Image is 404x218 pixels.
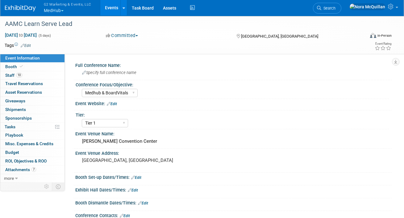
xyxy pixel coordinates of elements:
[5,42,31,48] td: Tags
[131,175,141,180] a: Edit
[75,99,392,107] div: Event Website:
[5,32,37,38] span: [DATE] [DATE]
[31,167,36,172] span: 7
[5,81,43,86] span: Travel Reservations
[349,3,385,10] img: Nora McQuillan
[0,140,65,148] a: Misc. Expenses & Credits
[5,90,42,95] span: Asset Reservations
[377,33,392,38] div: In-Person
[0,63,65,71] a: Booth
[0,131,65,139] a: Playbook
[82,70,136,75] span: Specify full conference name
[4,176,14,181] span: more
[5,167,36,172] span: Attachments
[75,198,392,206] div: Booth Dismantle Dates/Times:
[5,158,47,163] span: ROI, Objectives & ROO
[0,114,65,122] a: Sponsorships
[75,173,392,181] div: Booth Set-up Dates/Times:
[0,105,65,114] a: Shipments
[0,174,65,183] a: more
[5,107,26,112] span: Shipments
[20,65,23,68] i: Booth reservation complete
[5,73,22,78] span: Staff
[370,33,376,38] img: Format-Inperson.png
[80,137,387,146] div: [PERSON_NAME] Convention Center
[44,1,91,7] span: G2 Marketing & Events, LLC
[75,149,392,156] div: Event Venue Address:
[0,88,65,97] a: Asset Reservations
[41,183,52,191] td: Personalize Event Tab Strip
[313,3,341,14] a: Search
[76,80,389,88] div: Conference Focus/Objective:
[128,188,138,192] a: Edit
[52,183,65,191] td: Toggle Event Tabs
[75,129,392,137] div: Event Venue Name:
[0,54,65,62] a: Event Information
[3,19,359,30] div: AAMC Learn Serve Lead
[0,166,65,174] a: Attachments7
[0,157,65,165] a: ROI, Objectives & ROO
[0,80,65,88] a: Travel Reservations
[5,64,24,69] span: Booth
[5,5,36,11] img: ExhibitDay
[16,73,22,77] span: 10
[138,201,148,205] a: Edit
[335,32,392,41] div: Event Format
[5,56,40,60] span: Event Information
[5,116,32,121] span: Sponsorships
[5,150,19,155] span: Budget
[120,214,130,218] a: Edit
[5,141,53,146] span: Misc. Expenses & Credits
[104,32,140,39] button: Committed
[107,102,117,106] a: Edit
[18,33,24,38] span: to
[241,34,318,39] span: [GEOGRAPHIC_DATA], [GEOGRAPHIC_DATA]
[0,71,65,80] a: Staff10
[0,123,65,131] a: Tasks
[76,110,389,118] div: Tier:
[0,97,65,105] a: Giveaways
[75,185,392,193] div: Exhibit Hall Dates/Times:
[321,6,335,10] span: Search
[5,133,23,138] span: Playbook
[5,124,15,129] span: Tasks
[21,43,31,48] a: Edit
[5,98,25,103] span: Giveaways
[0,148,65,157] a: Budget
[38,34,51,38] span: (5 days)
[82,158,200,163] pre: [GEOGRAPHIC_DATA], [GEOGRAPHIC_DATA]
[375,42,391,45] div: Event Rating
[75,61,392,68] div: Full Conference Name:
